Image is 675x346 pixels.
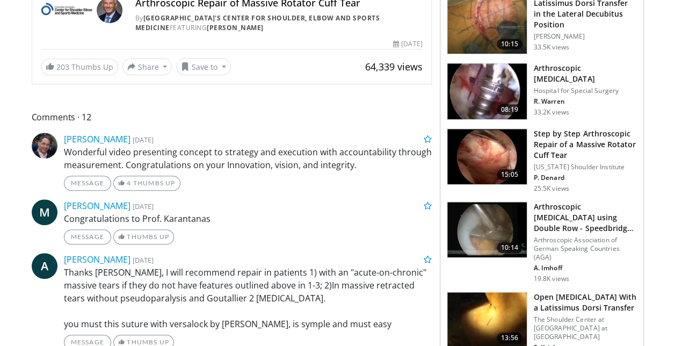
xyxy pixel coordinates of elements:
[447,202,527,258] img: 289923_0003_1.png.150x105_q85_crop-smart_upscale.jpg
[127,179,131,187] span: 4
[64,266,432,330] p: Thanks [PERSON_NAME], I will recommend repair in patients 1) with an "acute-on-chronic" massive t...
[447,129,527,185] img: 7cd5bdb9-3b5e-40f2-a8f4-702d57719c06.150x105_q85_crop-smart_upscale.jpg
[534,315,637,341] p: The Shoulder Center at [GEOGRAPHIC_DATA] at [GEOGRAPHIC_DATA]
[497,242,522,253] span: 10:14
[133,201,154,211] small: [DATE]
[64,133,130,145] a: [PERSON_NAME]
[497,333,522,343] span: 13:56
[176,58,231,75] button: Save to
[113,229,174,244] a: Thumbs Up
[365,60,423,73] span: 64,339 views
[534,32,637,41] p: [PERSON_NAME]
[64,176,111,191] a: Message
[447,63,527,119] img: 10051_3.png.150x105_q85_crop-smart_upscale.jpg
[497,104,522,115] span: 08:19
[133,135,154,145] small: [DATE]
[534,43,569,52] p: 33.5K views
[534,184,569,193] p: 25.5K views
[135,13,423,33] div: By FEATURING
[133,255,154,265] small: [DATE]
[32,199,57,225] a: M
[64,146,432,171] p: Wonderful video presenting concept to strategy and execution with accountability through measurem...
[56,62,69,72] span: 203
[447,201,637,283] a: 10:14 Arthroscopic [MEDICAL_DATA] using Double Row - Speedbridge Tech… Arthroscopic Association o...
[534,108,569,117] p: 33.2K views
[32,110,432,124] span: Comments 12
[497,169,522,180] span: 15:05
[207,23,264,32] a: [PERSON_NAME]
[534,292,637,313] h3: Open [MEDICAL_DATA] With a Latissimus Dorsi Transfer
[534,275,569,283] p: 19.8K views
[534,86,637,95] p: Hospital for Special Surgery
[497,39,522,49] span: 10:15
[534,264,637,272] p: A. Imhoff
[534,63,637,84] h3: Arthroscopic [MEDICAL_DATA]
[534,128,637,161] h3: Step by Step Arthroscopic Repair of a Massive Rotator Cuff Tear
[534,236,637,262] p: Arthroscopic Association of German Speaking Countries (AGA)
[447,128,637,193] a: 15:05 Step by Step Arthroscopic Repair of a Massive Rotator Cuff Tear [US_STATE] Shoulder Institu...
[534,163,637,171] p: [US_STATE] Shoulder Institute
[64,229,111,244] a: Message
[32,253,57,279] a: A
[534,97,637,106] p: R. Warren
[64,200,130,212] a: [PERSON_NAME]
[32,133,57,158] img: Avatar
[113,176,180,191] a: 4 Thumbs Up
[534,201,637,234] h3: Arthroscopic [MEDICAL_DATA] using Double Row - Speedbridge Tech…
[64,212,432,225] p: Congratulations to Prof. Karantanas
[447,63,637,120] a: 08:19 Arthroscopic [MEDICAL_DATA] Hospital for Special Surgery R. Warren 33.2K views
[135,13,380,32] a: [GEOGRAPHIC_DATA]'s Center for Shoulder, Elbow and Sports Medicine
[41,59,118,75] a: 203 Thumbs Up
[64,254,130,265] a: [PERSON_NAME]
[393,39,422,49] div: [DATE]
[122,58,172,75] button: Share
[534,174,637,182] p: P. Denard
